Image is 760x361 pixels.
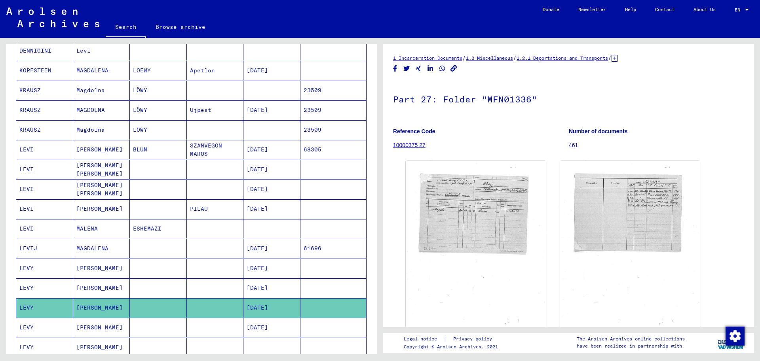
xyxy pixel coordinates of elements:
[130,100,187,120] mat-cell: LÖWY
[735,7,743,13] span: EN
[73,100,130,120] mat-cell: MAGDOLNA
[73,239,130,258] mat-cell: MAGDALENA
[447,335,502,343] a: Privacy policy
[130,120,187,140] mat-cell: LÖWY
[73,278,130,298] mat-cell: [PERSON_NAME]
[146,17,215,36] a: Browse archive
[73,120,130,140] mat-cell: Magdolna
[300,120,367,140] mat-cell: 23509
[16,259,73,278] mat-cell: LEVY
[16,199,73,219] mat-cell: LEVI
[243,100,300,120] mat-cell: [DATE]
[16,278,73,298] mat-cell: LEVY
[577,335,685,342] p: The Arolsen Archives online collections
[406,161,546,353] img: 001.jpg
[6,8,99,27] img: Arolsen_neg.svg
[243,61,300,80] mat-cell: [DATE]
[130,140,187,159] mat-cell: BLUM
[426,64,435,74] button: Share on LinkedIn
[393,81,744,116] h1: Part 27: Folder "MFN01336"
[73,81,130,100] mat-cell: Magdolna
[16,239,73,258] mat-cell: LEVIJ
[16,41,73,60] mat-cell: DENNIGINI
[130,219,187,238] mat-cell: ESHEMAZI
[73,140,130,159] mat-cell: [PERSON_NAME]
[466,55,513,61] a: 1.2 Miscellaneous
[560,161,700,353] img: 002.jpg
[187,100,244,120] mat-cell: Ujpest
[16,298,73,318] mat-cell: LEVY
[450,64,458,74] button: Copy link
[513,54,517,61] span: /
[73,160,130,179] mat-cell: [PERSON_NAME] [PERSON_NAME]
[187,140,244,159] mat-cell: SZANVEGON MAROS
[16,120,73,140] mat-cell: KRAUSZ
[404,343,502,350] p: Copyright © Arolsen Archives, 2021
[243,180,300,199] mat-cell: [DATE]
[300,239,367,258] mat-cell: 61696
[187,199,244,219] mat-cell: PILAU
[16,81,73,100] mat-cell: KRAUSZ
[16,318,73,337] mat-cell: LEVY
[73,338,130,357] mat-cell: [PERSON_NAME]
[73,199,130,219] mat-cell: [PERSON_NAME]
[73,180,130,199] mat-cell: [PERSON_NAME] [PERSON_NAME]
[403,64,411,74] button: Share on Twitter
[393,128,435,134] b: Reference Code
[187,61,244,80] mat-cell: Apetlon
[517,55,608,61] a: 1.2.1 Deportations and Transports
[73,259,130,278] mat-cell: [PERSON_NAME]
[16,338,73,357] mat-cell: LEVY
[73,41,130,60] mat-cell: Levi
[300,100,367,120] mat-cell: 23509
[300,140,367,159] mat-cell: 68305
[16,140,73,159] mat-cell: LEVI
[726,327,745,346] img: Change consent
[404,335,502,343] div: |
[404,335,443,343] a: Legal notice
[243,160,300,179] mat-cell: [DATE]
[243,278,300,298] mat-cell: [DATE]
[243,140,300,159] mat-cell: [DATE]
[243,199,300,219] mat-cell: [DATE]
[130,61,187,80] mat-cell: LOEWY
[106,17,146,38] a: Search
[393,142,426,148] a: 10000375 27
[462,54,466,61] span: /
[16,61,73,80] mat-cell: KOPFSTEIN
[300,81,367,100] mat-cell: 23509
[391,64,399,74] button: Share on Facebook
[243,239,300,258] mat-cell: [DATE]
[130,81,187,100] mat-cell: LÖWY
[569,141,744,149] p: 461
[73,61,130,80] mat-cell: MAGDALENA
[73,298,130,318] mat-cell: [PERSON_NAME]
[243,259,300,278] mat-cell: [DATE]
[243,298,300,318] mat-cell: [DATE]
[608,54,612,61] span: /
[577,342,685,350] p: have been realized in partnership with
[16,180,73,199] mat-cell: LEVI
[16,160,73,179] mat-cell: LEVI
[16,219,73,238] mat-cell: LEVI
[414,64,423,74] button: Share on Xing
[716,333,746,352] img: yv_logo.png
[73,318,130,337] mat-cell: [PERSON_NAME]
[393,55,462,61] a: 1 Incarceration Documents
[438,64,446,74] button: Share on WhatsApp
[569,128,628,134] b: Number of documents
[73,219,130,238] mat-cell: MALENA
[243,318,300,337] mat-cell: [DATE]
[16,100,73,120] mat-cell: KRAUSZ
